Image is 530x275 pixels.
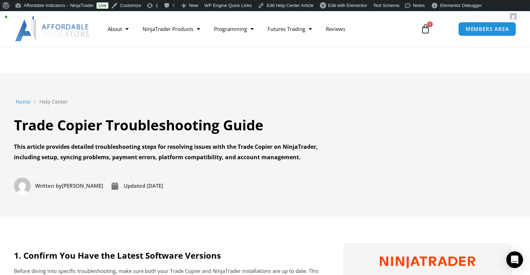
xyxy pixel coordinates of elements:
a: Howdy, [454,11,519,22]
a: 0 [410,19,441,39]
span: Updated [124,182,145,189]
img: NinjaTrader Wordmark color RGB | Affordable Indicators – NinjaTrader [380,257,475,269]
div: This article provides detailed troubleshooting steps for resolving issues with the Trade Copier o... [14,142,335,162]
a: Live [97,2,108,9]
nav: Menu [101,21,414,37]
img: Picture of David Koehler [14,178,31,194]
span: [PERSON_NAME] [33,181,103,191]
time: [DATE] [147,182,163,189]
a: Reviews [319,21,352,37]
img: LogoAI | Affordable Indicators – NinjaTrader [15,16,90,41]
div: Open Intercom Messenger [506,251,523,268]
strong: 1. Confirm You Have the Latest Software Versions [14,250,221,261]
a: NinjaTrader Products [136,21,207,37]
span: Edit with Elementor [328,3,367,8]
h1: Trade Copier Troubleshooting Guide [14,115,335,135]
span: MEMBERS AREA [466,26,509,32]
span: [PERSON_NAME] [471,14,508,19]
span: 0 [427,22,433,27]
a: MEMBERS AREA [458,22,516,36]
a: Home [16,97,30,107]
a: Programming [207,21,261,37]
span: Written by [35,182,62,189]
span: / [34,97,36,107]
a: About [101,21,136,37]
a: Futures Trading [261,21,319,37]
a: Help Center [39,97,68,107]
